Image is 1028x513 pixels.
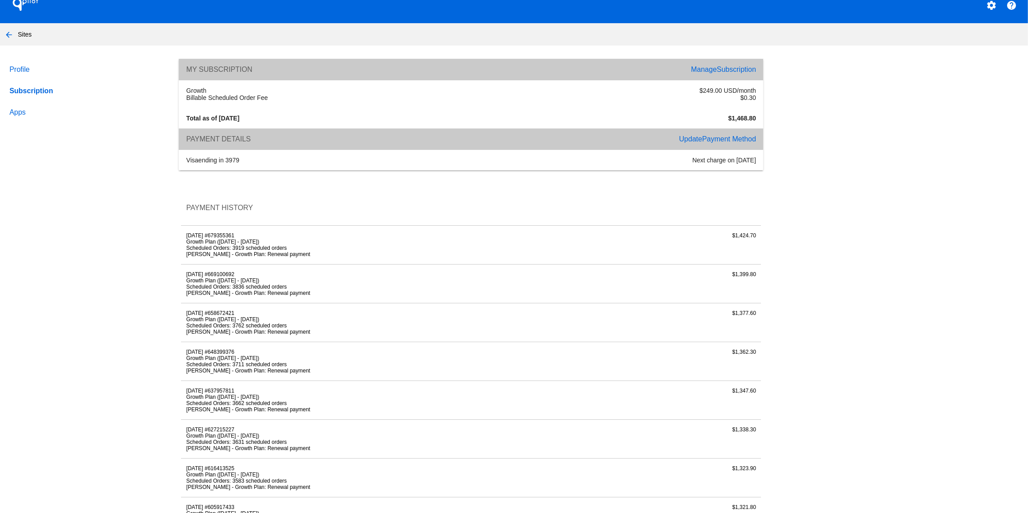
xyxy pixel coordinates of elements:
div: [DATE] #648399376 [181,349,567,374]
a: Profile [8,59,164,80]
div: Next charge on [DATE] [471,157,761,164]
span: Payment Method [702,135,756,143]
li: [PERSON_NAME] - Growth Plan: Renewal payment [186,329,563,335]
li: Scheduled Orders: 3836 scheduled orders [186,284,563,290]
li: [PERSON_NAME] - Growth Plan: Renewal payment [186,251,563,257]
div: $1,323.90 [568,465,761,490]
li: Scheduled Orders: 3919 scheduled orders [186,245,563,251]
li: Scheduled Orders: 3762 scheduled orders [186,323,563,329]
li: Scheduled Orders: 3711 scheduled orders [186,361,563,368]
div: [DATE] #669100692 [181,271,567,296]
a: UpdatePayment Method [679,135,756,143]
div: Growth [181,87,471,94]
strong: Total as of [DATE] [186,115,239,122]
span: Payment Details [186,135,251,143]
div: [DATE] #616413525 [181,465,567,490]
div: [DATE] #679355361 [181,232,567,257]
li: Growth Plan ([DATE] - [DATE]) [186,277,563,284]
span: visa [186,157,198,164]
a: Subscription [8,80,164,102]
div: $1,338.30 [568,426,761,451]
div: $1,362.30 [568,349,761,374]
span: My Subscription [186,66,252,73]
li: Growth Plan ([DATE] - [DATE]) [186,239,563,245]
div: $1,347.60 [568,388,761,413]
mat-icon: arrow_back [4,29,14,40]
li: Scheduled Orders: 3583 scheduled orders [186,478,563,484]
a: ManageSubscription [691,66,756,73]
li: Scheduled Orders: 3631 scheduled orders [186,439,563,445]
span: Payment History [186,204,253,211]
li: Growth Plan ([DATE] - [DATE]) [186,355,563,361]
li: [PERSON_NAME] - Growth Plan: Renewal payment [186,368,563,374]
li: Growth Plan ([DATE] - [DATE]) [186,316,563,323]
li: Scheduled Orders: 3662 scheduled orders [186,400,563,406]
div: $1,424.70 [568,232,761,257]
li: [PERSON_NAME] - Growth Plan: Renewal payment [186,406,563,413]
li: [PERSON_NAME] - Growth Plan: Renewal payment [186,484,563,490]
div: ending in 3979 [181,157,471,164]
div: [DATE] #627215227 [181,426,567,451]
div: [DATE] #637957811 [181,388,567,413]
div: [DATE] #658672421 [181,310,567,335]
li: Growth Plan ([DATE] - [DATE]) [186,433,563,439]
div: Billable Scheduled Order Fee [181,94,471,101]
li: Growth Plan ([DATE] - [DATE]) [186,394,563,400]
div: $1,377.60 [568,310,761,335]
div: $249.00 USD/month [471,87,761,94]
li: [PERSON_NAME] - Growth Plan: Renewal payment [186,290,563,296]
li: Growth Plan ([DATE] - [DATE]) [186,472,563,478]
li: [PERSON_NAME] - Growth Plan: Renewal payment [186,445,563,451]
div: $1,399.80 [568,271,761,296]
span: Subscription [717,66,756,73]
strong: $1,468.80 [728,115,756,122]
a: Apps [8,102,164,123]
div: $0.30 [471,94,761,101]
